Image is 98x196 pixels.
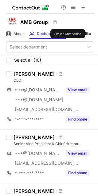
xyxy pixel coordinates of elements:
span: About [14,31,24,36]
span: [EMAIL_ADDRESS][DOMAIN_NAME] [15,160,79,166]
span: Decision makers [37,31,66,36]
span: Select all (10) [14,58,41,63]
div: Select department [10,44,47,50]
span: [EMAIL_ADDRESS][DOMAIN_NAME] [15,107,79,112]
img: a42ed1442963d0db129a4b560e5aad8b [6,15,18,27]
button: Reveal Button [65,116,90,122]
span: ***@[DOMAIN_NAME] [15,97,63,102]
button: Reveal Button [65,170,90,176]
div: CEO [14,78,94,83]
h1: AMB Group [20,18,48,26]
div: [PERSON_NAME] [14,71,55,77]
span: ***@[DOMAIN_NAME] [15,87,62,93]
img: ContactOut v5.3.10 [12,4,49,11]
div: [PERSON_NAME] [14,188,55,194]
span: ***@[DOMAIN_NAME] [15,151,62,156]
button: Reveal Button [65,150,90,156]
div: [PERSON_NAME] [14,134,55,140]
div: Senior Vice President & Chief Human Resources Officer [14,141,94,147]
button: Reveal Button [65,87,90,93]
span: Similar [79,31,92,36]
